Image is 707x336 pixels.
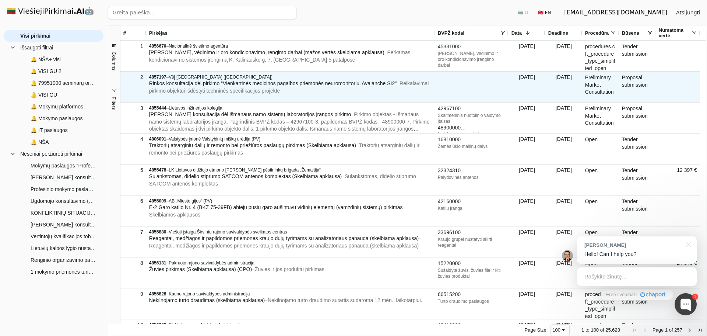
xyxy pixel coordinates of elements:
[149,297,265,303] span: Nekilnojamo turto draudimas (skelbiama apklausa)
[509,164,545,195] div: [DATE]
[438,51,506,68] div: [PERSON_NAME], vėdinimo ir oro kondicionavimo įrengimo darbai
[149,204,405,218] span: – Skelbiamos apklausos
[20,42,53,53] span: Išsaugoti filtrai
[31,207,96,218] span: KONFLIKTINIŲ SITUACIJŲ VALDYMO MOKYMAI (REGIONŲ SPECIALIOJO UGDYMO CENTRŲ DARBUOTOJAMS) rinkos ko...
[697,327,703,333] div: Last Page
[619,72,656,102] div: Proposal submission
[149,111,431,146] span: – Pirkimo objektas - Išmanaus namo sistemų laboratorijos įranga. Pagrindinis BVPŽ kodas – 4296710...
[548,30,568,36] span: Deadline
[169,291,250,297] span: Kauno rajono savivaldybės administracija
[619,288,656,319] div: Tender submission
[581,327,584,333] span: 1
[438,291,506,298] div: 66515200
[149,105,166,111] span: 4855444
[149,322,166,328] span: 4850649
[545,195,582,226] div: [DATE]
[123,103,143,114] div: 3
[31,219,96,230] span: [PERSON_NAME] konsultacija dėl Užduočių rengėjų mokymų paslaugų pirkimo
[582,72,619,102] div: Preliminary Market Consultation
[642,327,648,333] div: Previous Page
[582,195,619,226] div: Open
[438,298,506,304] div: Turto draudimo paslaugos
[123,30,126,36] span: #
[619,226,656,257] div: Tender submission
[123,227,143,238] div: 7
[509,134,545,164] div: [DATE]
[149,204,403,210] span: E-2 Garo katilo Nr. 4 (BKZ 75-39FB) abiejų pusių garo aušintuvų vidinių elementų (vamzdinių siste...
[149,136,432,142] div: –
[123,258,143,269] div: 8
[619,103,656,133] div: Proposal submission
[665,327,668,333] span: 1
[438,236,506,248] div: Kraujo grupei nustatyti skirti reagentai
[123,196,143,207] div: 6
[149,235,419,241] span: Reagentai, medžiagos ir papildomos priemonės kraujo dujų tyrimams su analizatoriaus panauda (skel...
[601,290,673,300] a: Free live chat·
[605,327,620,333] span: 25,628
[438,229,506,236] div: 33696100
[149,75,166,80] span: 4857197
[123,289,143,299] div: 9
[149,30,168,36] span: Pirkėjas
[169,44,228,49] span: Nacionalinė švietimo agentūra
[123,41,143,52] div: 1
[31,101,83,112] span: 🔔 Mokymų platformos
[149,198,166,204] span: 4855009
[31,254,96,266] span: Renginio organizavimo paslaugos
[656,164,700,195] div: 12 397 €
[438,105,506,112] div: 42967100
[149,167,166,173] span: 4855478
[31,54,61,65] span: 🔔 NŠA+ visi
[584,242,682,249] div: [PERSON_NAME]
[582,226,619,257] div: Open
[149,173,342,179] span: Sulankstomas, didelio stiprumo SATCOM antenos komplektas (Skelbiama apklausa)
[551,324,570,336] div: Page Size
[622,30,639,36] span: Būsena
[149,173,416,187] span: – Sulankstomas, didelio stiprumo SATCOM antenos komplektas
[438,131,506,137] div: Įvairūs programinės įrangos paketai ir kompiuterių sistemos
[438,205,506,211] div: Katilų įranga
[169,136,260,142] span: Valstybės įmonė Valstybinių miškų urėdija (PV)
[149,105,432,111] div: –
[438,322,506,329] div: 42416300
[509,41,545,71] div: [DATE]
[438,30,464,36] span: BVPŽ kodai
[545,288,582,319] div: [DATE]
[20,148,82,159] span: Neseniai peržiūrėti pirkimai
[562,250,573,261] img: Jonas
[123,165,143,176] div: 5
[545,257,582,288] div: [DATE]
[545,41,582,71] div: [DATE]
[564,8,667,17] div: [EMAIL_ADDRESS][DOMAIN_NAME]
[692,294,698,300] div: 1
[545,134,582,164] div: [DATE]
[582,288,619,319] div: procedures.cft_procedure_type_simplified_open
[149,49,384,55] span: [PERSON_NAME], vėdinimo ir oro kondicionavimo įrengimo darbai (mažos vertės skelbiama apklausa)
[659,27,691,38] span: Numatoma vertė
[584,250,689,258] p: Hello! Can I help you?
[149,322,432,328] div: –
[545,103,582,133] div: [DATE]
[582,103,619,133] div: Preliminary Market Consultation
[149,49,411,63] span: – Perkamas kondicionavimo sistemos įrengimą K. Kalinausko g. 7, [GEOGRAPHIC_DATA] 5 patalpose
[600,327,604,333] span: of
[149,80,429,94] span: – Reikalavimai pirkimo objektui išdėstyti techninės specifikacijos projekte
[545,164,582,195] div: [DATE]
[111,97,117,110] span: Filters
[31,243,96,254] span: Lietuvių kalbos lygio nustatymo testų sukūrimo paslaugos (Atviras konkursas)
[525,327,548,333] div: Page Size:
[606,291,635,298] span: Free live chat
[582,164,619,195] div: Open
[509,257,545,288] div: [DATE]
[582,41,619,71] div: procedures.cft_procedure_type_simplified_open
[149,229,166,235] span: 4855880
[149,111,351,117] span: [PERSON_NAME] konsultacija dėl išmanaus namo sistemų laboratorijos įrangos pirkimo
[637,291,638,298] div: ·
[670,6,706,19] button: Atsijungti
[577,267,697,286] div: Rašykite žinutę...
[31,66,61,77] span: 🔔 VISI GU 2
[619,164,656,195] div: Tender submission
[149,44,166,49] span: 4856670
[619,41,656,71] div: Tender submission
[149,266,252,272] span: Žuvies pirkimas (Skelbiama apklausa) (CPO)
